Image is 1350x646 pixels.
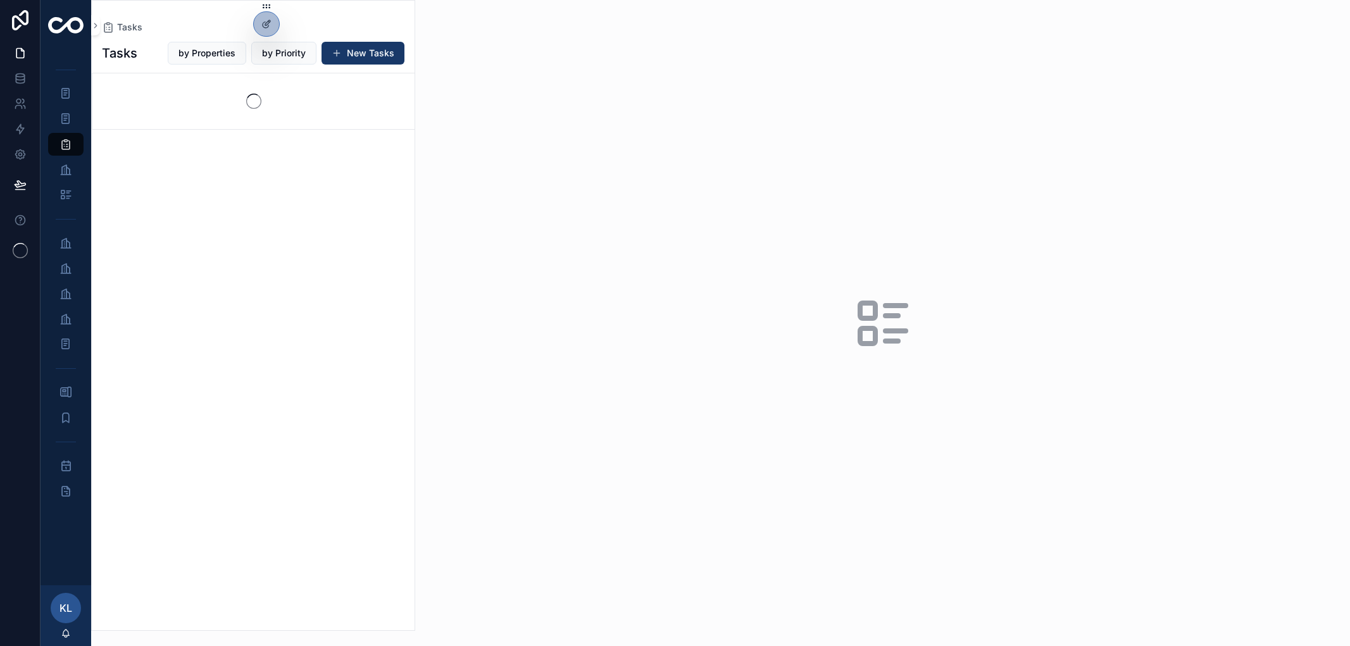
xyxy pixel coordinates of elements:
span: by Properties [178,47,235,59]
span: Tasks [117,21,142,34]
span: KL [59,600,72,616]
span: by Priority [262,47,306,59]
button: by Properties [168,42,246,65]
img: App logo [48,17,84,34]
a: Tasks [102,21,142,34]
h1: Tasks [102,44,137,62]
button: New Tasks [322,42,404,65]
button: by Priority [251,42,316,65]
div: scrollable content [41,51,91,519]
